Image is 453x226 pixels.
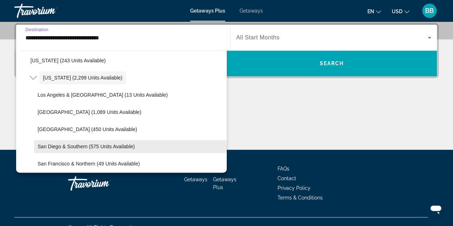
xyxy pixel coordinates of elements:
[319,61,344,66] span: Search
[34,106,227,119] button: [GEOGRAPHIC_DATA] (1,089 units available)
[30,58,106,63] span: [US_STATE] (243 units available)
[38,161,140,167] span: San Francisco & Northern (49 units available)
[43,75,122,81] span: [US_STATE] (2,299 units available)
[38,126,137,132] span: [GEOGRAPHIC_DATA] (450 units available)
[38,92,168,98] span: Los Angeles & [GEOGRAPHIC_DATA] (13 units available)
[227,51,437,76] button: Search
[240,8,263,14] a: Getaways
[236,34,280,40] span: All Start Months
[213,177,236,190] a: Getaways Plus
[424,197,447,220] iframe: Button to launch messaging window
[278,195,323,201] a: Terms & Conditions
[392,6,409,16] button: Change currency
[367,6,381,16] button: Change language
[34,157,227,170] button: San Francisco & Northern (49 units available)
[16,25,437,76] div: Search widget
[34,123,227,136] button: [GEOGRAPHIC_DATA] (450 units available)
[184,177,207,182] a: Getaways
[68,173,140,194] a: Travorium
[278,166,289,172] a: FAQs
[367,9,374,14] span: en
[14,1,86,20] a: Travorium
[38,109,141,115] span: [GEOGRAPHIC_DATA] (1,089 units available)
[190,8,225,14] a: Getaways Plus
[392,9,403,14] span: USD
[27,54,227,67] button: [US_STATE] (243 units available)
[39,71,126,84] button: [US_STATE] (2,299 units available)
[278,185,310,191] a: Privacy Policy
[38,144,135,149] span: San Diego & Southern (575 units available)
[34,88,227,101] button: Los Angeles & [GEOGRAPHIC_DATA] (13 units available)
[27,72,39,84] button: Toggle California (2,299 units available)
[278,175,296,181] a: Contact
[25,27,48,32] span: Destination
[425,7,434,14] span: BB
[420,3,439,18] button: User Menu
[34,140,227,153] button: San Diego & Southern (575 units available)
